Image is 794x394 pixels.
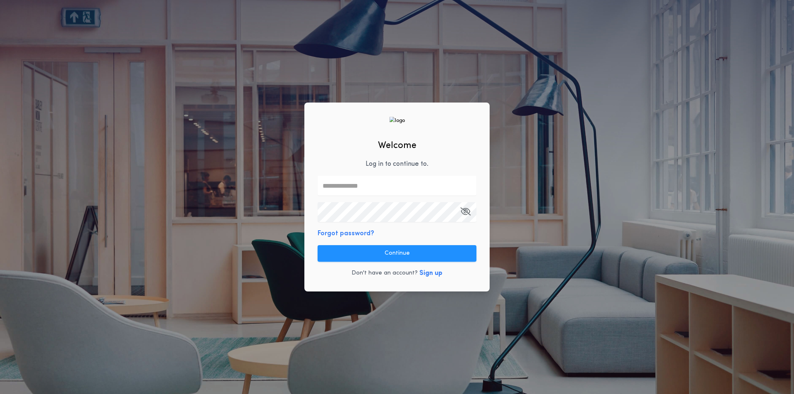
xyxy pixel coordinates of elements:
[366,159,428,169] p: Log in to continue to .
[389,117,405,124] img: logo
[419,268,442,278] button: Sign up
[378,139,416,153] h2: Welcome
[318,229,374,239] button: Forgot password?
[318,245,476,262] button: Continue
[352,269,418,277] p: Don't have an account?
